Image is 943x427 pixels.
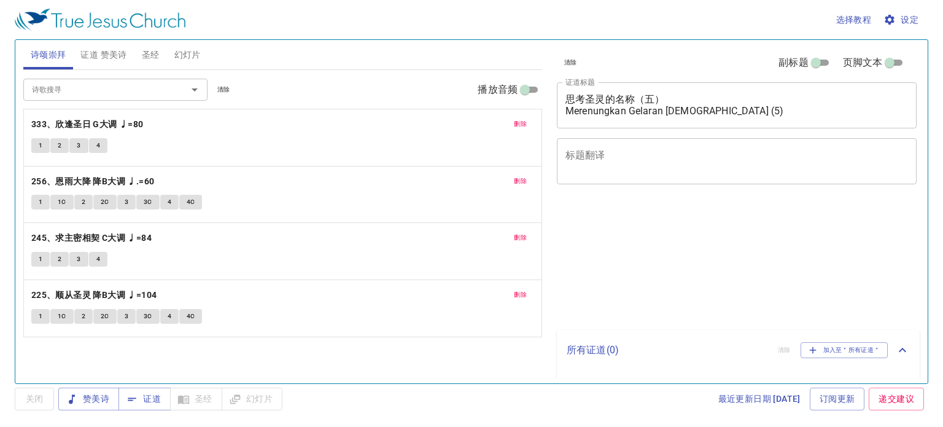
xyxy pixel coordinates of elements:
[210,82,238,97] button: 清除
[506,288,534,302] button: 删除
[31,230,154,246] button: 245、求主密相契 C大调 ♩=84
[718,391,801,407] span: 最近更新日期 [DATE]
[101,311,109,322] span: 2C
[39,140,42,151] span: 1
[50,309,74,324] button: 1C
[77,254,80,265] span: 3
[713,388,805,410] a: 最近更新日期 [DATE]
[179,195,203,210] button: 4C
[160,195,179,210] button: 4
[831,9,877,31] button: 选择教程
[506,117,534,131] button: 删除
[31,117,144,132] b: 333、欣逢圣日 G大调 ♩=80
[809,345,880,356] span: 加入至＂所有证道＂
[117,309,136,324] button: 3
[565,93,908,117] textarea: 思考圣灵的名称（五） Merenungkan Gelaran [DEMOGRAPHIC_DATA] (5)
[125,311,128,322] span: 3
[836,12,872,28] span: 选择教程
[58,197,66,208] span: 1C
[82,311,85,322] span: 2
[31,174,157,189] button: 256、恩雨大降 降B大调 ♩.=60
[128,391,161,407] span: 证道
[125,197,128,208] span: 3
[552,197,846,326] iframe: from-child
[69,138,88,153] button: 3
[869,388,924,410] a: 递交建议
[50,252,69,267] button: 2
[50,195,74,210] button: 1C
[879,391,914,407] span: 递交建议
[31,195,50,210] button: 1
[881,9,923,31] button: 设定
[514,289,527,300] span: 删除
[557,55,584,70] button: 清除
[187,311,195,322] span: 4C
[39,311,42,322] span: 1
[39,254,42,265] span: 1
[58,254,61,265] span: 2
[31,288,159,303] button: 225、顺从圣灵 降B大调 ♩=104
[96,254,100,265] span: 4
[564,57,577,68] span: 清除
[31,174,155,189] b: 256、恩雨大降 降B大调 ♩.=60
[74,195,93,210] button: 2
[186,81,203,98] button: Open
[15,9,185,31] img: True Jesus Church
[96,140,100,151] span: 4
[58,388,119,410] button: 赞美诗
[93,195,117,210] button: 2C
[557,330,920,370] div: 所有证道(0)清除加入至＂所有证道＂
[174,47,201,63] span: 幻灯片
[31,117,146,132] button: 333、欣逢圣日 G大调 ♩=80
[31,309,50,324] button: 1
[58,140,61,151] span: 2
[77,140,80,151] span: 3
[58,311,66,322] span: 1C
[820,391,855,407] span: 订阅更新
[101,197,109,208] span: 2C
[144,197,152,208] span: 3C
[567,343,768,358] p: 所有证道 ( 0 )
[89,138,107,153] button: 4
[39,197,42,208] span: 1
[82,197,85,208] span: 2
[31,252,50,267] button: 1
[144,311,152,322] span: 3C
[118,388,171,410] button: 证道
[89,252,107,267] button: 4
[69,252,88,267] button: 3
[136,309,160,324] button: 3C
[217,84,230,95] span: 清除
[187,197,195,208] span: 4C
[514,119,527,130] span: 删除
[168,311,171,322] span: 4
[810,388,865,410] a: 订阅更新
[886,12,918,28] span: 设定
[506,230,534,245] button: 删除
[514,232,527,243] span: 删除
[179,309,203,324] button: 4C
[80,47,126,63] span: 证道 赞美诗
[514,176,527,187] span: 删除
[801,342,888,358] button: 加入至＂所有证道＂
[31,138,50,153] button: 1
[168,197,171,208] span: 4
[117,195,136,210] button: 3
[843,55,883,70] span: 页脚文本
[68,391,109,407] span: 赞美诗
[160,309,179,324] button: 4
[31,47,66,63] span: 诗颂崇拜
[142,47,160,63] span: 圣经
[93,309,117,324] button: 2C
[778,55,808,70] span: 副标题
[478,82,518,97] span: 播放音频
[136,195,160,210] button: 3C
[31,288,157,303] b: 225、顺从圣灵 降B大调 ♩=104
[31,230,152,246] b: 245、求主密相契 C大调 ♩=84
[506,174,534,189] button: 删除
[74,309,93,324] button: 2
[50,138,69,153] button: 2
